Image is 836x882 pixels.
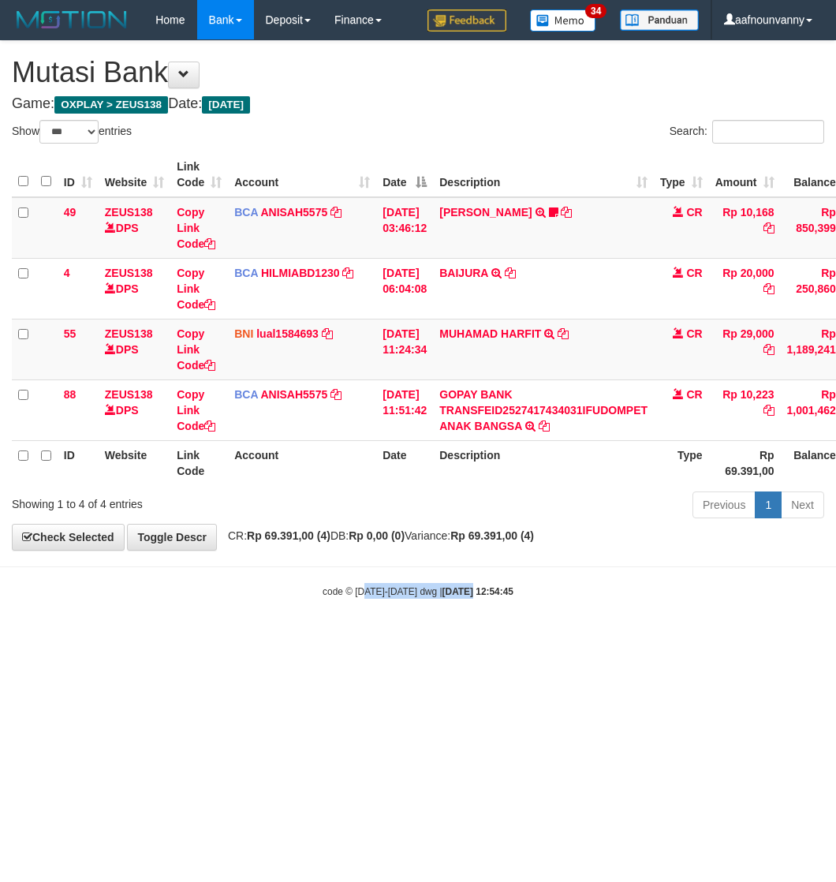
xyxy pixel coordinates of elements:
a: Copy BAIJURA to clipboard [505,267,516,279]
h4: Game: Date: [12,96,824,112]
a: ZEUS138 [105,388,153,401]
a: Copy Link Code [177,267,215,311]
th: Amount: activate to sort column ascending [709,152,781,197]
a: ZEUS138 [105,267,153,279]
span: OXPLAY > ZEUS138 [54,96,168,114]
a: MUHAMAD HARFIT [439,327,541,340]
a: Copy Link Code [177,327,215,372]
th: ID: activate to sort column ascending [58,152,99,197]
strong: [DATE] 12:54:45 [442,586,513,597]
label: Show entries [12,120,132,144]
a: BAIJURA [439,267,488,279]
th: ID [58,440,99,485]
span: BCA [234,206,258,219]
span: 55 [64,327,77,340]
a: Copy Rp 10,223 to clipboard [763,404,774,417]
th: Description: activate to sort column ascending [433,152,654,197]
img: panduan.png [620,9,699,31]
a: Copy Rp 20,000 to clipboard [763,282,774,295]
td: [DATE] 03:46:12 [376,197,433,259]
a: Copy ANISAH5575 to clipboard [330,206,341,219]
a: Check Selected [12,524,125,551]
td: Rp 10,168 [709,197,781,259]
th: Description [433,440,654,485]
a: Copy HILMIABD1230 to clipboard [342,267,353,279]
td: Rp 20,000 [709,258,781,319]
th: Link Code [170,440,228,485]
a: ANISAH5575 [260,206,327,219]
span: BNI [234,327,253,340]
h1: Mutasi Bank [12,57,824,88]
td: [DATE] 11:51:42 [376,379,433,440]
span: 4 [64,267,70,279]
small: code © [DATE]-[DATE] dwg | [323,586,513,597]
a: Previous [692,491,756,518]
strong: Rp 69.391,00 (4) [450,529,534,542]
th: Website: activate to sort column ascending [99,152,170,197]
th: Type: activate to sort column ascending [654,152,709,197]
th: Date: activate to sort column descending [376,152,433,197]
a: GOPAY BANK TRANSFEID2527417434031IFUDOMPET ANAK BANGSA [439,388,648,432]
span: CR [686,327,702,340]
a: Copy Link Code [177,206,215,250]
a: ZEUS138 [105,327,153,340]
a: Copy Link Code [177,388,215,432]
td: [DATE] 06:04:08 [376,258,433,319]
a: Copy Rp 10,168 to clipboard [763,222,774,234]
span: BCA [234,267,258,279]
span: BCA [234,388,258,401]
th: Link Code: activate to sort column ascending [170,152,228,197]
a: [PERSON_NAME] [439,206,532,219]
td: Rp 10,223 [709,379,781,440]
th: Website [99,440,170,485]
td: DPS [99,379,170,440]
a: Next [781,491,824,518]
span: [DATE] [202,96,250,114]
span: 34 [585,4,606,18]
a: Toggle Descr [127,524,217,551]
a: Copy Rp 29,000 to clipboard [763,343,774,356]
a: 1 [755,491,782,518]
span: 88 [64,388,77,401]
a: Copy ANISAH5575 to clipboard [330,388,341,401]
a: HILMIABD1230 [261,267,340,279]
td: Rp 29,000 [709,319,781,379]
th: Rp 69.391,00 [709,440,781,485]
img: Button%20Memo.svg [530,9,596,32]
img: Feedback.jpg [427,9,506,32]
a: Copy MUHAMAD HARFIT to clipboard [558,327,569,340]
span: CR [686,267,702,279]
th: Account: activate to sort column ascending [228,152,376,197]
th: Date [376,440,433,485]
img: MOTION_logo.png [12,8,132,32]
a: ZEUS138 [105,206,153,219]
a: lual1584693 [256,327,319,340]
strong: Rp 69.391,00 (4) [247,529,330,542]
td: DPS [99,319,170,379]
td: DPS [99,197,170,259]
input: Search: [712,120,824,144]
a: Copy INA PAUJANAH to clipboard [561,206,572,219]
select: Showentries [39,120,99,144]
span: 49 [64,206,77,219]
th: Type [654,440,709,485]
a: ANISAH5575 [260,388,327,401]
div: Showing 1 to 4 of 4 entries [12,490,337,512]
a: Copy GOPAY BANK TRANSFEID2527417434031IFUDOMPET ANAK BANGSA to clipboard [539,420,550,432]
span: CR: DB: Variance: [220,529,534,542]
a: Copy lual1584693 to clipboard [322,327,333,340]
td: DPS [99,258,170,319]
th: Account [228,440,376,485]
strong: Rp 0,00 (0) [349,529,405,542]
td: [DATE] 11:24:34 [376,319,433,379]
span: CR [686,388,702,401]
label: Search: [670,120,824,144]
span: CR [686,206,702,219]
